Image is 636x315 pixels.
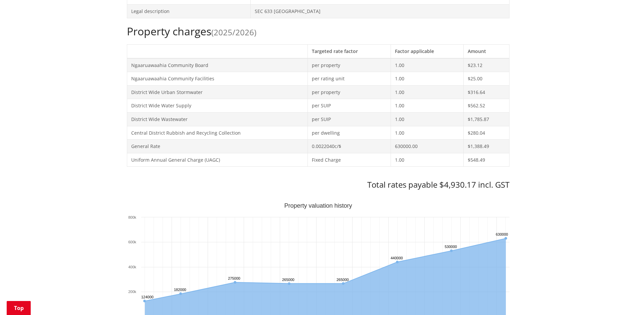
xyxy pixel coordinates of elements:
a: Top [7,301,31,315]
td: per rating unit [307,72,391,86]
td: $562.52 [464,99,509,113]
td: 1.00 [391,85,464,99]
td: $25.00 [464,72,509,86]
td: per SUIP [307,112,391,126]
text: 530000 [445,245,457,249]
td: per dwelling [307,126,391,140]
th: Factor applicable [391,44,464,58]
td: 1.00 [391,99,464,113]
text: 800k [128,215,136,219]
td: 0.0022040c/$ [307,140,391,153]
td: 1.00 [391,58,464,72]
path: Tuesday, Jun 30, 12:00, 275,000. Capital Value. [234,281,236,284]
td: District Wide Wastewater [127,112,307,126]
span: (2025/2026) [211,27,256,38]
path: Sunday, Jun 30, 12:00, 630,000. Capital Value. [504,237,507,240]
td: 1.00 [391,112,464,126]
text: 275000 [228,276,240,280]
iframe: Messenger Launcher [605,287,629,311]
td: $1,388.49 [464,140,509,153]
td: 1.00 [391,126,464,140]
td: $316.64 [464,85,509,99]
td: General Rate [127,140,307,153]
td: $280.04 [464,126,509,140]
text: 400k [128,265,136,269]
th: Targeted rate factor [307,44,391,58]
h2: Property charges [127,25,509,38]
td: SEC 633 [GEOGRAPHIC_DATA] [251,4,509,18]
td: Uniform Annual General Charge (UAGC) [127,153,307,167]
path: Tuesday, Jun 30, 12:00, 265,000. Capital Value. [342,282,345,285]
td: $23.12 [464,58,509,72]
text: Property valuation history [284,202,352,209]
td: Legal description [127,4,251,18]
text: 182000 [174,288,186,292]
td: District Wide Water Supply [127,99,307,113]
td: per property [307,58,391,72]
td: District Wide Urban Stormwater [127,85,307,99]
td: $548.49 [464,153,509,167]
text: 124000 [141,295,154,299]
text: 265000 [282,278,294,282]
text: 630000 [496,232,508,236]
td: per property [307,85,391,99]
td: $1,785.87 [464,112,509,126]
path: Wednesday, Jun 30, 12:00, 530,000. Capital Value. [450,249,452,252]
td: Fixed Charge [307,153,391,167]
td: 1.00 [391,153,464,167]
td: 1.00 [391,72,464,86]
td: per SUIP [307,99,391,113]
td: 630000.00 [391,140,464,153]
h3: Total rates payable $4,930.17 incl. GST [127,180,509,190]
td: Central District Rubbish and Recycling Collection [127,126,307,140]
path: Saturday, Jun 30, 12:00, 265,000. Capital Value. [288,282,290,285]
path: Saturday, Jun 30, 12:00, 440,000. Capital Value. [396,261,399,263]
text: 265000 [337,278,349,282]
th: Amount [464,44,509,58]
path: Friday, Jun 30, 12:00, 182,000. Capital Value. [179,292,182,295]
text: 440000 [391,256,403,260]
text: 600k [128,240,136,244]
path: Wednesday, Jun 30, 12:00, 124,000. Capital Value. [143,300,146,302]
td: Ngaaruawaahia Community Facilities [127,72,307,86]
text: 200k [128,290,136,294]
td: Ngaaruawaahia Community Board [127,58,307,72]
